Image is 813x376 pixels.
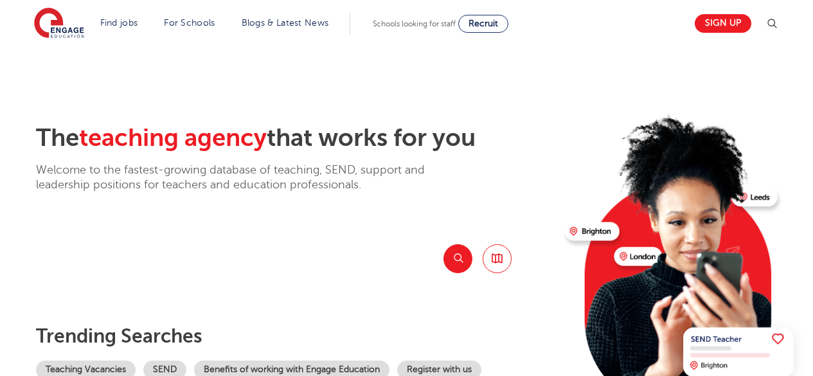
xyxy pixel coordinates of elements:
a: Sign up [695,14,751,33]
a: Blogs & Latest News [242,18,329,28]
a: Recruit [458,15,508,33]
span: Schools looking for staff [373,19,456,28]
button: Search [443,244,472,273]
img: Engage Education [34,8,84,40]
h2: The that works for you [36,123,555,153]
p: Trending searches [36,325,555,348]
p: Welcome to the fastest-growing database of teaching, SEND, support and leadership positions for t... [36,163,460,193]
span: Recruit [469,19,498,28]
a: Find jobs [100,18,138,28]
span: teaching agency [79,124,267,152]
a: For Schools [164,18,215,28]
